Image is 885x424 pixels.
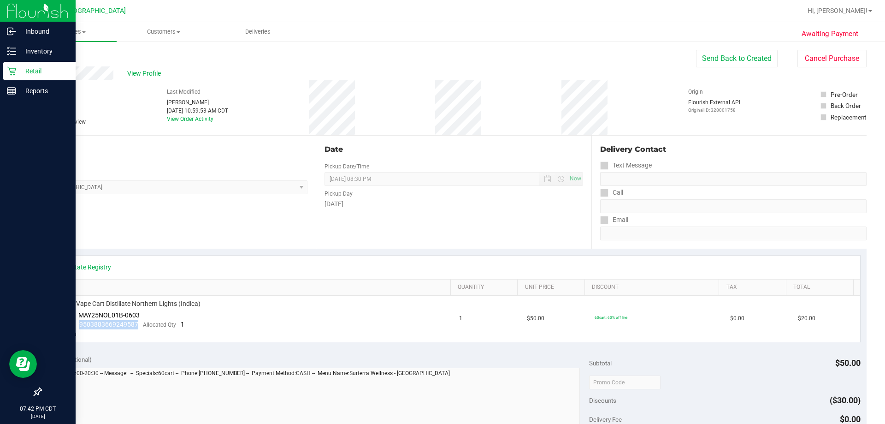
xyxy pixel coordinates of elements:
[9,350,37,378] iframe: Resource center
[835,358,861,368] span: $50.00
[726,284,783,291] a: Tax
[127,69,164,78] span: View Profile
[7,86,16,96] inline-svg: Reports
[808,7,867,14] span: Hi, [PERSON_NAME]!
[167,116,213,122] a: View Order Activity
[324,162,369,171] label: Pickup Date/Time
[4,405,71,413] p: 07:42 PM CDT
[167,107,228,115] div: [DATE] 10:59:53 AM CDT
[840,414,861,424] span: $0.00
[4,413,71,420] p: [DATE]
[600,199,867,213] input: Format: (999) 999-9999
[7,66,16,76] inline-svg: Retail
[527,314,544,323] span: $50.00
[688,88,703,96] label: Origin
[167,98,228,107] div: [PERSON_NAME]
[7,47,16,56] inline-svg: Inventory
[802,29,858,39] span: Awaiting Payment
[696,50,778,67] button: Send Back to Created
[688,107,740,113] p: Original ID: 328001758
[831,101,861,110] div: Back Order
[56,263,111,272] a: View State Registry
[53,299,201,308] span: FT 0.5g Vape Cart Distillate Northern Lights (Indica)
[41,144,307,155] div: Location
[600,186,623,199] label: Call
[16,66,71,77] p: Retail
[54,284,447,291] a: SKU
[63,7,126,15] span: [GEOGRAPHIC_DATA]
[143,322,176,328] span: Allocated Qty
[16,46,71,57] p: Inventory
[459,314,462,323] span: 1
[79,321,138,328] span: 9503883669249587
[458,284,514,291] a: Quantity
[600,213,628,227] label: Email
[798,314,815,323] span: $20.00
[589,376,661,389] input: Promo Code
[211,22,306,42] a: Deliveries
[589,416,622,423] span: Delivery Fee
[16,85,71,96] p: Reports
[117,22,211,42] a: Customers
[78,311,140,319] span: MAY25NOL01B-0603
[324,190,353,198] label: Pickup Day
[324,199,583,209] div: [DATE]
[730,314,744,323] span: $0.00
[324,144,583,155] div: Date
[600,172,867,186] input: Format: (999) 999-9999
[595,315,627,320] span: 60cart: 60% off line
[525,284,581,291] a: Unit Price
[181,321,184,328] span: 1
[16,26,71,37] p: Inbound
[600,159,652,172] label: Text Message
[117,28,211,36] span: Customers
[7,27,16,36] inline-svg: Inbound
[831,113,866,122] div: Replacement
[600,144,867,155] div: Delivery Contact
[797,50,867,67] button: Cancel Purchase
[592,284,715,291] a: Discount
[233,28,283,36] span: Deliveries
[167,88,201,96] label: Last Modified
[830,395,861,405] span: ($30.00)
[688,98,740,113] div: Flourish External API
[831,90,858,99] div: Pre-Order
[793,284,850,291] a: Total
[589,392,616,409] span: Discounts
[589,359,612,367] span: Subtotal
